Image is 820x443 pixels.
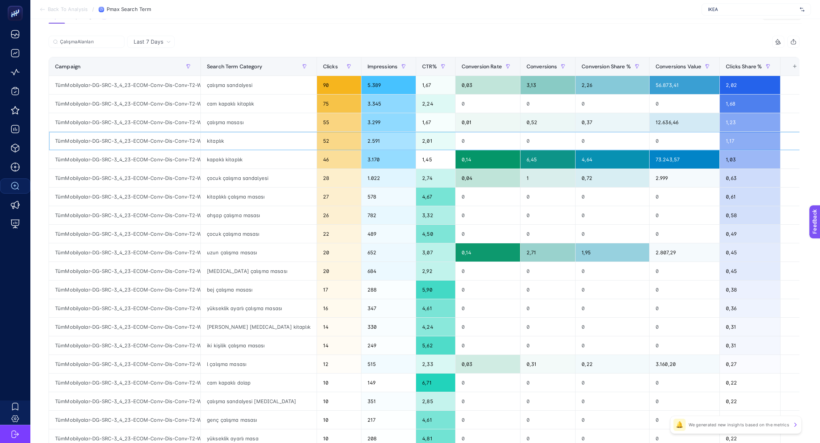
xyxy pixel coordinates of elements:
[361,150,416,169] div: 3.170
[416,225,455,243] div: 4,50
[720,150,780,169] div: 1,03
[317,281,361,299] div: 17
[720,262,780,280] div: 0,45
[520,225,576,243] div: 0
[416,95,455,113] div: 2,24
[456,132,520,150] div: 0
[49,243,200,262] div: TümMobilyalar-DG-SRC-3_4_23-ECOM-Conv-Dis-Conv-T2-Web-PMAX-ÇalışmaAlanları
[650,225,719,243] div: 0
[367,63,398,69] span: Impressions
[576,374,649,392] div: 0
[576,355,649,373] div: 0,22
[720,113,780,131] div: 1,23
[650,355,719,373] div: 3.160,20
[520,374,576,392] div: 0
[201,262,317,280] div: [MEDICAL_DATA] çalışma masası
[650,318,719,336] div: 0
[456,95,520,113] div: 0
[201,95,317,113] div: cam kapaklı kitaplık
[416,150,455,169] div: 1,45
[317,299,361,317] div: 16
[49,95,200,113] div: TümMobilyalar-DG-SRC-3_4_23-ECOM-Conv-Dis-Conv-T2-Web-PMAX-ÇalışmaAlanları
[201,281,317,299] div: bej çalışma masası
[456,374,520,392] div: 0
[520,262,576,280] div: 0
[361,262,416,280] div: 684
[576,169,649,187] div: 0,72
[361,132,416,150] div: 2.591
[456,113,520,131] div: 0,01
[576,299,649,317] div: 0
[416,281,455,299] div: 5,90
[317,206,361,224] div: 26
[650,95,719,113] div: 0
[317,336,361,355] div: 14
[689,422,789,428] p: We generated new insights based on the metrics
[416,76,455,94] div: 1,67
[456,299,520,317] div: 0
[650,374,719,392] div: 0
[201,225,317,243] div: çocuk çalışma masası
[49,392,200,410] div: TümMobilyalar-DG-SRC-3_4_23-ECOM-Conv-Dis-Conv-T2-Web-PMAX-ÇalışmaAlanları
[462,63,502,69] span: Conversion Rate
[576,132,649,150] div: 0
[416,392,455,410] div: 2,85
[201,113,317,131] div: çalışma masası
[650,299,719,317] div: 0
[201,336,317,355] div: iki kişilik çalışma masası
[49,132,200,150] div: TümMobilyalar-DG-SRC-3_4_23-ECOM-Conv-Dis-Conv-T2-Web-PMAX-ÇalışmaAlanları
[416,355,455,373] div: 2,33
[361,281,416,299] div: 288
[361,392,416,410] div: 351
[576,225,649,243] div: 0
[416,188,455,206] div: 4,67
[720,169,780,187] div: 0,63
[720,281,780,299] div: 0,38
[582,63,631,69] span: Conversion Share %
[5,2,29,8] span: Feedback
[650,206,719,224] div: 0
[55,63,80,69] span: Campaign
[720,225,780,243] div: 0,49
[201,411,317,429] div: genç çalışma masası
[456,281,520,299] div: 0
[520,150,576,169] div: 6,45
[520,76,576,94] div: 3,13
[201,374,317,392] div: cam kapaklı dolap
[49,225,200,243] div: TümMobilyalar-DG-SRC-3_4_23-ECOM-Conv-Dis-Conv-T2-Web-PMAX-ÇalışmaAlanları
[207,63,262,69] span: Search Term Category
[201,132,317,150] div: kitaplık
[520,355,576,373] div: 0,31
[720,243,780,262] div: 0,45
[576,243,649,262] div: 1,95
[650,243,719,262] div: 2.807,29
[576,281,649,299] div: 0
[720,374,780,392] div: 0,22
[317,411,361,429] div: 10
[576,411,649,429] div: 0
[726,63,762,69] span: Clicks Share %
[416,411,455,429] div: 4,61
[361,336,416,355] div: 249
[520,169,576,187] div: 1
[201,355,317,373] div: l çalışma masası
[49,318,200,336] div: TümMobilyalar-DG-SRC-3_4_23-ECOM-Conv-Dis-Conv-T2-Web-PMAX-ÇalışmaAlanları
[456,188,520,206] div: 0
[416,262,455,280] div: 2,92
[576,113,649,131] div: 0,37
[361,374,416,392] div: 149
[422,63,437,69] span: CTR%
[49,150,200,169] div: TümMobilyalar-DG-SRC-3_4_23-ECOM-Conv-Dis-Conv-T2-Web-PMAX-ÇalışmaAlanları
[456,243,520,262] div: 0,14
[576,206,649,224] div: 0
[49,113,200,131] div: TümMobilyalar-DG-SRC-3_4_23-ECOM-Conv-Dis-Conv-T2-Web-PMAX-ÇalışmaAlanları
[317,95,361,113] div: 75
[134,38,163,46] span: Last 7 Days
[416,132,455,150] div: 2,01
[416,169,455,187] div: 2,74
[650,113,719,131] div: 12.636,46
[317,169,361,187] div: 28
[456,318,520,336] div: 0
[656,63,701,69] span: Conversions Value
[361,355,416,373] div: 515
